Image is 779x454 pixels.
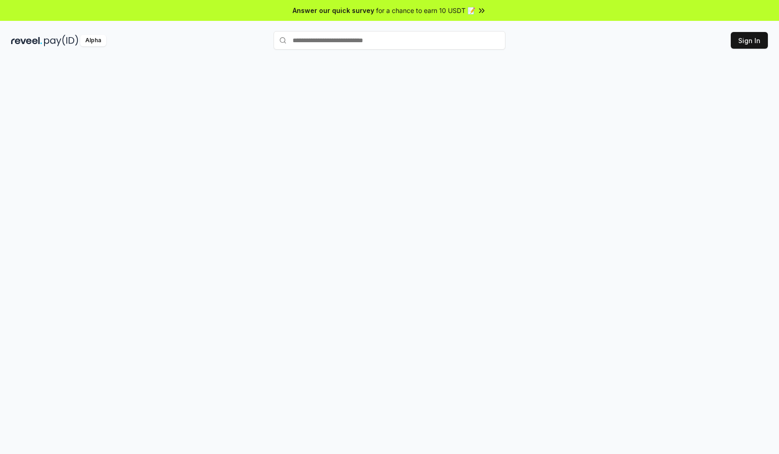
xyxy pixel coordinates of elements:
[376,6,475,15] span: for a chance to earn 10 USDT 📝
[293,6,374,15] span: Answer our quick survey
[731,32,768,49] button: Sign In
[44,35,78,46] img: pay_id
[11,35,42,46] img: reveel_dark
[80,35,106,46] div: Alpha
